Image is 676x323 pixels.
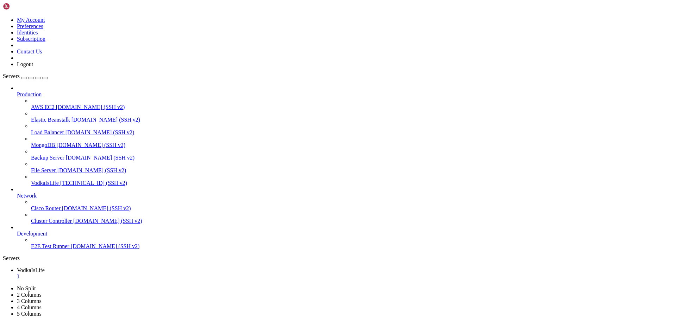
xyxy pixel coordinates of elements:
li: Network [17,186,673,224]
li: Backup Server [DOMAIN_NAME] (SSH v2) [31,148,673,161]
span: Production [17,91,42,97]
span: Backup Server [31,155,64,161]
a: File Server [DOMAIN_NAME] (SSH v2) [31,167,673,174]
a: Preferences [17,23,43,29]
a: Network [17,193,673,199]
a: AWS EC2 [DOMAIN_NAME] (SSH v2) [31,104,673,110]
x-row: Connection timed out [3,3,584,9]
li: Elastic Beanstalk [DOMAIN_NAME] (SSH v2) [31,110,673,123]
a: E2E Test Runner [DOMAIN_NAME] (SSH v2) [31,243,673,250]
span: [DOMAIN_NAME] (SSH v2) [57,167,126,173]
li: Load Balancer [DOMAIN_NAME] (SSH v2) [31,123,673,136]
span: Elastic Beanstalk [31,117,70,123]
a:  [17,273,673,280]
span: Cisco Router [31,205,61,211]
span: [DOMAIN_NAME] (SSH v2) [66,155,135,161]
span: [TECHNICAL_ID] (SSH v2) [60,180,127,186]
li: Cluster Controller [DOMAIN_NAME] (SSH v2) [31,212,673,224]
a: 3 Columns [17,298,42,304]
a: Identities [17,30,38,35]
a: My Account [17,17,45,23]
span: Development [17,231,47,237]
span: [DOMAIN_NAME] (SSH v2) [71,117,140,123]
li: Production [17,85,673,186]
a: 4 Columns [17,304,42,310]
span: [DOMAIN_NAME] (SSH v2) [56,142,125,148]
span: [DOMAIN_NAME] (SSH v2) [73,218,142,224]
a: No Split [17,285,36,291]
a: Development [17,231,673,237]
a: Subscription [17,36,45,42]
span: VodkaIsLife [31,180,59,186]
li: AWS EC2 [DOMAIN_NAME] (SSH v2) [31,98,673,110]
a: Servers [3,73,48,79]
span: [DOMAIN_NAME] (SSH v2) [56,104,125,110]
a: Elastic Beanstalk [DOMAIN_NAME] (SSH v2) [31,117,673,123]
span: MongoDB [31,142,55,148]
span: Load Balancer [31,129,64,135]
span: Servers [3,73,20,79]
img: Shellngn [3,3,43,10]
a: Logout [17,61,33,67]
div: Servers [3,255,673,261]
a: MongoDB [DOMAIN_NAME] (SSH v2) [31,142,673,148]
a: Contact Us [17,49,42,54]
a: Production [17,91,673,98]
span: File Server [31,167,56,173]
li: File Server [DOMAIN_NAME] (SSH v2) [31,161,673,174]
li: MongoDB [DOMAIN_NAME] (SSH v2) [31,136,673,148]
span: [DOMAIN_NAME] (SSH v2) [65,129,134,135]
span: E2E Test Runner [31,243,69,249]
span: [DOMAIN_NAME] (SSH v2) [71,243,140,249]
div: (0, 1) [3,9,6,15]
a: 2 Columns [17,292,42,298]
span: Cluster Controller [31,218,72,224]
li: E2E Test Runner [DOMAIN_NAME] (SSH v2) [31,237,673,250]
span: AWS EC2 [31,104,55,110]
li: VodkaIsLife [TECHNICAL_ID] (SSH v2) [31,174,673,186]
span: Network [17,193,37,199]
a: VodkaIsLife [TECHNICAL_ID] (SSH v2) [31,180,673,186]
span: [DOMAIN_NAME] (SSH v2) [62,205,131,211]
a: VodkaIsLife [17,267,673,280]
li: Development [17,224,673,250]
a: 5 Columns [17,311,42,317]
a: Cluster Controller [DOMAIN_NAME] (SSH v2) [31,218,673,224]
li: Cisco Router [DOMAIN_NAME] (SSH v2) [31,199,673,212]
a: Backup Server [DOMAIN_NAME] (SSH v2) [31,155,673,161]
a: Cisco Router [DOMAIN_NAME] (SSH v2) [31,205,673,212]
span: VodkaIsLife [17,267,45,273]
a: Load Balancer [DOMAIN_NAME] (SSH v2) [31,129,673,136]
